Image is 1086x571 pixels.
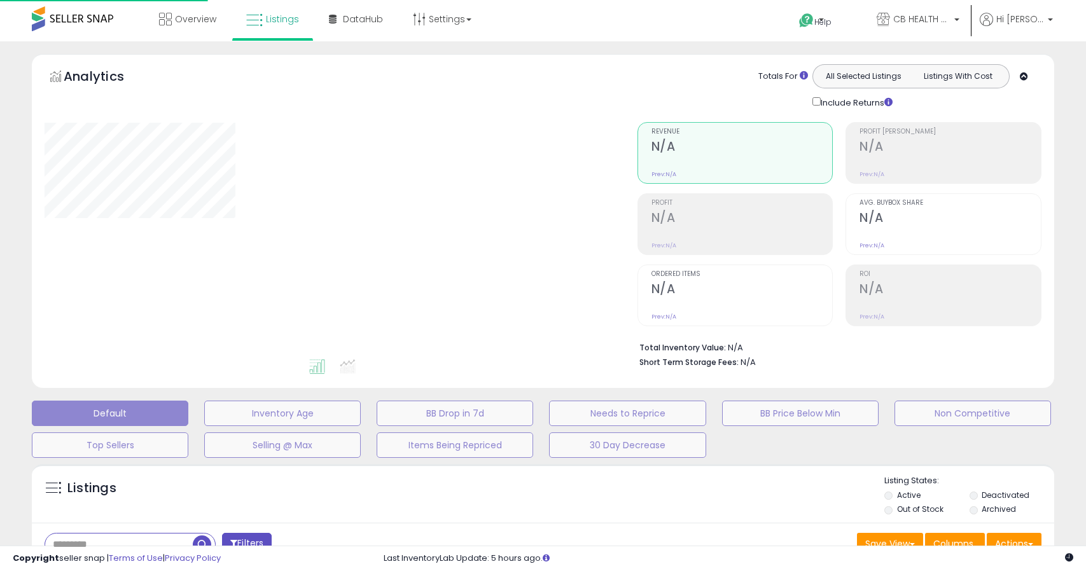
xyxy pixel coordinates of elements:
button: Non Competitive [895,401,1051,426]
h2: N/A [860,210,1041,228]
h2: N/A [651,210,833,228]
strong: Copyright [13,552,59,564]
span: Profit [651,200,833,207]
li: N/A [639,339,1032,354]
span: Listings [266,13,299,25]
span: Help [814,17,832,27]
span: Overview [175,13,216,25]
h2: N/A [860,139,1041,156]
small: Prev: N/A [651,170,676,178]
span: CB HEALTH AND SPORTING [893,13,950,25]
button: Default [32,401,188,426]
small: Prev: N/A [860,242,884,249]
small: Prev: N/A [651,313,676,320]
button: Items Being Repriced [377,432,533,458]
button: 30 Day Decrease [549,432,706,458]
h2: N/A [651,282,833,299]
a: Help [789,3,856,41]
h2: N/A [860,282,1041,299]
span: N/A [741,356,756,368]
h2: N/A [651,139,833,156]
button: Needs to Reprice [549,401,706,426]
b: Short Term Storage Fees: [639,357,739,368]
small: Prev: N/A [860,313,884,320]
div: seller snap | | [13,553,221,565]
span: Hi [PERSON_NAME] [996,13,1044,25]
button: Inventory Age [204,401,361,426]
span: Ordered Items [651,271,833,278]
div: Include Returns [803,95,908,109]
span: ROI [860,271,1041,278]
i: Get Help [798,13,814,29]
span: Revenue [651,128,833,135]
small: Prev: N/A [651,242,676,249]
button: Top Sellers [32,432,188,458]
button: BB Drop in 7d [377,401,533,426]
small: Prev: N/A [860,170,884,178]
span: DataHub [343,13,383,25]
b: Total Inventory Value: [639,342,726,353]
span: Profit [PERSON_NAME] [860,128,1041,135]
span: Avg. Buybox Share [860,200,1041,207]
h5: Analytics [64,67,149,88]
div: Totals For [758,71,808,83]
button: Listings With Cost [910,68,1005,85]
a: Hi [PERSON_NAME] [980,13,1053,41]
button: All Selected Listings [816,68,911,85]
button: BB Price Below Min [722,401,879,426]
button: Selling @ Max [204,432,361,458]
